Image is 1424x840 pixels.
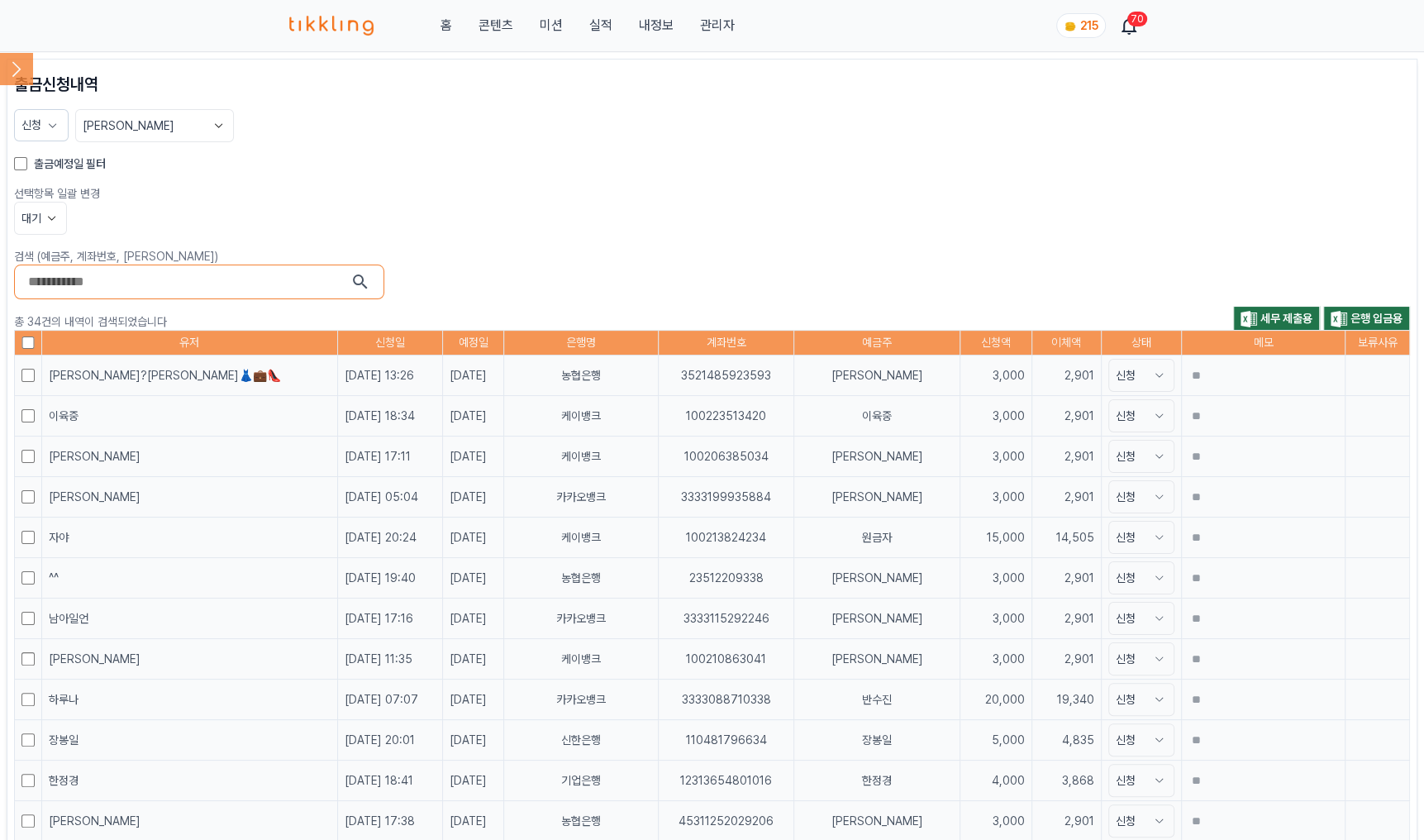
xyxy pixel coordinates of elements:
[442,761,503,801] td: [DATE]
[442,356,503,396] td: [DATE]
[442,396,503,437] td: [DATE]
[504,558,659,599] td: 농협은행
[1108,804,1174,838] button: 신청
[1323,306,1410,330] button: 은행 입금용
[1031,761,1101,801] td: 3,868
[41,599,337,639] td: 남아일언
[793,639,960,680] td: [PERSON_NAME]
[960,331,1031,356] th: 신청액
[960,437,1031,477] td: 3,000
[1031,477,1101,518] td: 2,901
[14,109,69,141] button: 신청
[504,518,659,558] td: 케이뱅크
[1233,306,1320,330] button: 세무 제출용
[1031,599,1101,639] td: 2,901
[14,248,1410,265] p: 검색 (예금주, 계좌번호, [PERSON_NAME])
[960,639,1031,680] td: 3,000
[793,437,960,477] td: [PERSON_NAME]
[659,639,793,680] td: 100210863041
[504,356,659,396] td: 농협은행
[1108,683,1174,716] button: 신청
[289,16,374,36] img: 티끌링
[1350,312,1403,325] span: 은행 입금용
[1031,396,1101,437] td: 2,901
[1031,331,1101,356] th: 이체액
[793,356,960,396] td: [PERSON_NAME]
[659,477,793,518] td: 3333199935884
[337,558,442,599] td: [DATE] 19:40
[337,599,442,639] td: [DATE] 17:16
[1108,723,1174,756] button: 신청
[659,680,793,720] td: 3333088710338
[41,331,337,356] th: 유저
[442,518,503,558] td: [DATE]
[75,109,234,142] button: [PERSON_NAME]
[442,720,503,761] td: [DATE]
[41,720,337,761] td: 장봉일
[337,518,442,558] td: [DATE] 20:24
[14,185,1410,202] p: 선택항목 일괄 변경
[793,477,960,518] td: [PERSON_NAME]
[659,599,793,639] td: 3333115292246
[793,331,960,356] th: 예금주
[504,477,659,518] td: 카카오뱅크
[1031,518,1101,558] td: 14,505
[41,558,337,599] td: ^^
[337,437,442,477] td: [DATE] 17:11
[442,639,503,680] td: [DATE]
[960,477,1031,518] td: 3,000
[960,396,1031,437] td: 3,000
[34,155,106,172] label: 출금예정일 필터
[539,16,562,36] button: 미션
[1108,521,1174,554] button: 신청
[21,118,41,131] span: 신청
[1181,331,1345,356] th: 메모
[793,599,960,639] td: [PERSON_NAME]
[960,761,1031,801] td: 4,000
[1031,437,1101,477] td: 2,901
[504,599,659,639] td: 카카오뱅크
[1108,642,1174,675] button: 신청
[1108,602,1174,635] button: 신청
[793,680,960,720] td: 반수진
[1056,13,1103,38] a: coin 215
[1108,359,1174,392] button: 신청
[337,477,442,518] td: [DATE] 05:04
[960,558,1031,599] td: 3,000
[41,680,337,720] td: 하루나
[1031,639,1101,680] td: 2,901
[41,396,337,437] td: 이육중
[504,396,659,437] td: 케이뱅크
[504,680,659,720] td: 카카오뱅크
[659,761,793,801] td: 12313654801016
[1345,331,1409,356] th: 보류사유
[41,437,337,477] td: [PERSON_NAME]
[793,761,960,801] td: 한정경
[337,331,442,356] th: 신청일
[337,720,442,761] td: [DATE] 20:01
[14,313,712,330] p: 총 34건의 내역이 검색되었습니다
[1031,720,1101,761] td: 4,835
[337,639,442,680] td: [DATE] 11:35
[1260,312,1312,325] span: 세무 제출용
[1108,440,1174,473] button: 신청
[337,680,442,720] td: [DATE] 07:07
[442,477,503,518] td: [DATE]
[699,16,734,36] a: 관리자
[504,331,659,356] th: 은행명
[442,558,503,599] td: [DATE]
[41,761,337,801] td: 한정경
[478,16,512,36] a: 콘텐츠
[41,477,337,518] td: [PERSON_NAME]
[504,761,659,801] td: 기업은행
[1101,331,1181,356] th: 상태
[41,639,337,680] td: [PERSON_NAME]
[659,356,793,396] td: 3521485923593
[793,396,960,437] td: 이육중
[1108,561,1174,594] button: 신청
[442,680,503,720] td: [DATE]
[504,437,659,477] td: 케이뱅크
[659,396,793,437] td: 100223513420
[659,720,793,761] td: 110481796634
[14,202,67,235] button: 대기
